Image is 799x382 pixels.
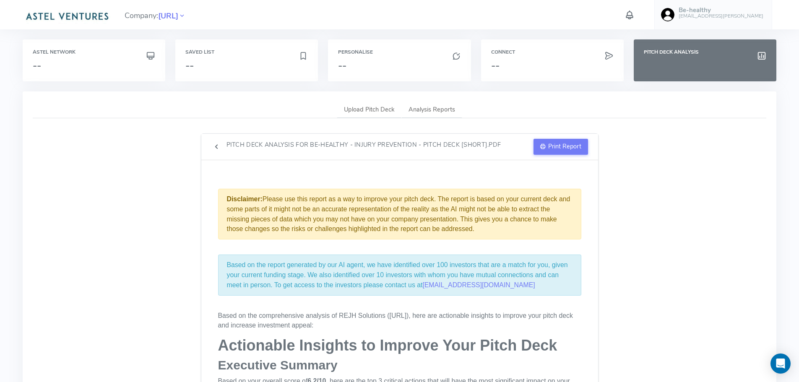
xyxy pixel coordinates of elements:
[644,49,766,55] h6: Pitch Deck Analysis
[227,195,263,203] strong: Disclaimer:
[125,8,186,22] span: Company:
[227,194,573,234] p: Please use this report as a way to improve your pitch deck. The report is based on your current d...
[401,101,462,119] a: Analysis Reports
[770,353,791,374] div: Open Intercom Messenger
[218,311,581,331] p: Based on the comprehensive analysis of REJH Solutions ([URL]), here are actionable insights to im...
[337,101,401,119] a: Upload Pitch Deck
[679,7,763,14] h5: Be-healthy
[491,49,614,55] h6: Connect
[218,358,581,372] h2: Executive Summary
[338,49,461,55] h6: Personalise
[422,281,535,288] a: [EMAIL_ADDRESS][DOMAIN_NAME]
[534,139,588,155] button: Print Report
[661,8,674,21] img: user-image
[158,10,178,22] span: [URL]
[227,260,573,290] p: Based on the report generated by our AI agent, we have identified over 100 investors that are a m...
[185,59,194,72] span: --
[491,60,614,71] h3: --
[158,10,178,21] a: [URL]
[226,142,501,148] h2: Pitch Deck Analysis for Be-Healthy - Injury Prevention - Pitch Deck [short].pdf
[33,59,41,72] span: --
[185,49,308,55] h6: Saved List
[338,60,461,71] h3: --
[33,49,155,55] h6: Astel Network
[218,337,581,354] h1: Actionable Insights to Improve Your Pitch Deck
[679,13,763,19] h6: [EMAIL_ADDRESS][PERSON_NAME]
